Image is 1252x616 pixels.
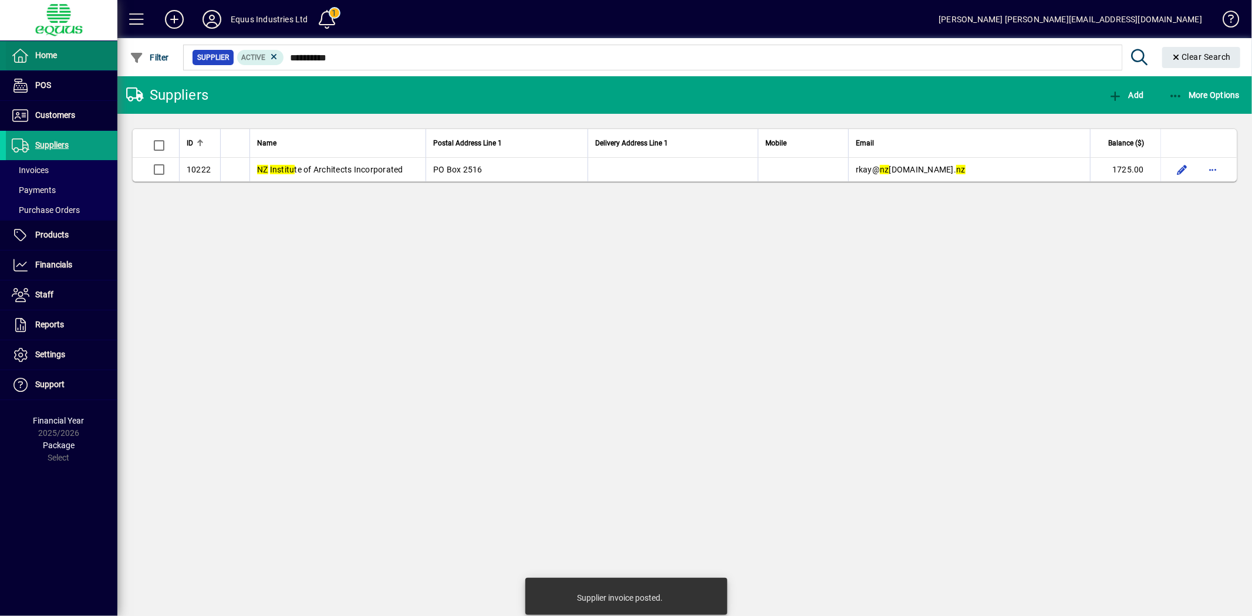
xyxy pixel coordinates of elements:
[6,280,117,310] a: Staff
[35,290,53,299] span: Staff
[12,185,56,195] span: Payments
[197,52,229,63] span: Supplier
[1172,52,1231,62] span: Clear Search
[237,50,284,65] mat-chip: Activation Status: Active
[187,137,213,150] div: ID
[1098,137,1155,150] div: Balance ($)
[193,9,231,30] button: Profile
[35,140,69,150] span: Suppliers
[35,80,51,90] span: POS
[35,320,64,329] span: Reports
[6,340,117,370] a: Settings
[35,260,72,269] span: Financials
[156,9,193,30] button: Add
[6,41,117,70] a: Home
[242,53,266,62] span: Active
[257,137,419,150] div: Name
[1166,84,1243,106] button: More Options
[127,47,172,68] button: Filter
[1090,158,1160,181] td: 1725.00
[1203,160,1222,179] button: More options
[6,310,117,340] a: Reports
[6,180,117,200] a: Payments
[433,165,482,174] span: PO Box 2516
[43,441,75,450] span: Package
[6,200,117,220] a: Purchase Orders
[1169,90,1240,100] span: More Options
[35,230,69,239] span: Products
[187,137,193,150] span: ID
[1162,47,1241,68] button: Clear
[12,205,80,215] span: Purchase Orders
[1105,84,1146,106] button: Add
[856,165,966,174] span: rkay@ [DOMAIN_NAME].
[6,160,117,180] a: Invoices
[6,101,117,130] a: Customers
[33,416,85,425] span: Financial Year
[257,137,276,150] span: Name
[126,86,208,104] div: Suppliers
[6,251,117,280] a: Financials
[6,71,117,100] a: POS
[35,380,65,389] span: Support
[765,137,787,150] span: Mobile
[35,110,75,120] span: Customers
[35,50,57,60] span: Home
[1108,137,1144,150] span: Balance ($)
[231,10,308,29] div: Equus Industries Ltd
[187,165,211,174] span: 10222
[35,350,65,359] span: Settings
[6,221,117,250] a: Products
[433,137,502,150] span: Postal Address Line 1
[880,165,889,174] em: nz
[6,370,117,400] a: Support
[130,53,169,62] span: Filter
[1214,2,1237,40] a: Knowledge Base
[1108,90,1143,100] span: Add
[595,137,668,150] span: Delivery Address Line 1
[956,165,966,174] em: nz
[1173,160,1192,179] button: Edit
[257,165,268,174] em: NZ
[12,165,49,175] span: Invoices
[578,592,663,604] div: Supplier invoice posted.
[856,137,874,150] span: Email
[856,137,1083,150] div: Email
[257,165,403,174] span: te of Architects Incorporated
[939,10,1202,29] div: [PERSON_NAME] [PERSON_NAME][EMAIL_ADDRESS][DOMAIN_NAME]
[765,137,841,150] div: Mobile
[270,165,295,174] em: Institu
